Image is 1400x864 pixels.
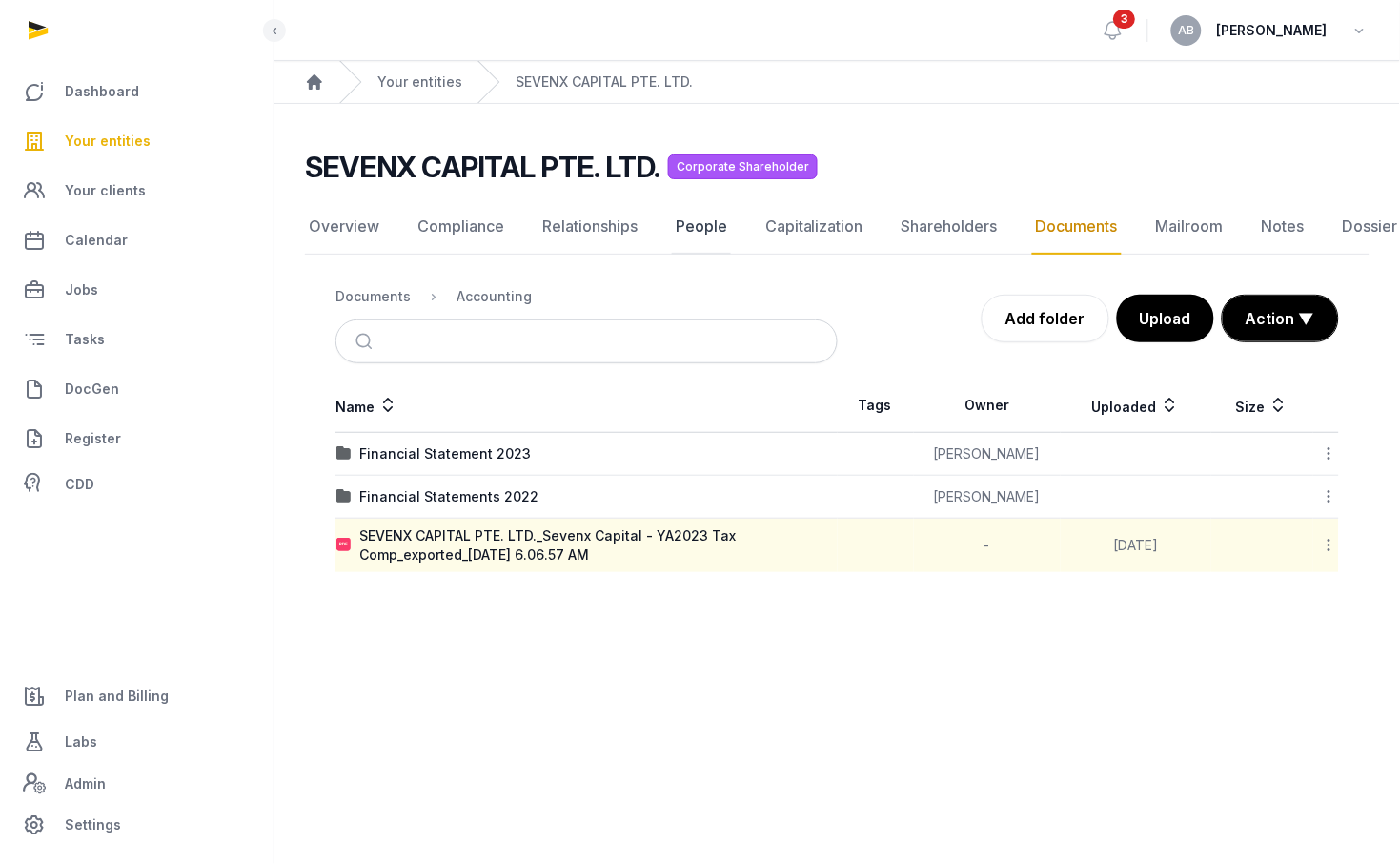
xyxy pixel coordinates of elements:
a: Shareholders [898,199,1002,255]
div: SEVENX CAPITAL PTE. LTD._Sevenx Capital - YA2023 Tax Comp_exported_[DATE] 6.06.57 AM [359,526,837,565]
th: Size [1211,379,1313,433]
span: Plan and Billing [65,685,169,708]
a: Capitalization [761,199,867,255]
nav: Breadcrumb [274,61,1400,104]
div: Documents [335,287,411,306]
button: Action ▼ [1223,296,1338,341]
a: CDD [15,465,258,504]
a: Settings [15,803,258,849]
a: DocGen [15,366,258,412]
td: - [914,519,1062,573]
th: Tags [838,379,914,433]
th: Name [335,379,838,433]
td: [PERSON_NAME] [914,433,1062,476]
nav: Breadcrumb [335,274,838,319]
span: Dashboard [65,80,139,103]
a: Your entities [377,72,462,92]
span: 3 [1114,10,1136,29]
h2: SEVENX CAPITAL PTE. LTD. [305,150,660,184]
button: Submit [344,320,389,362]
a: Your entities [15,118,258,164]
img: folder.svg [336,446,352,462]
a: Dashboard [15,69,258,114]
img: pdf.svg [336,538,352,553]
th: Uploaded [1061,379,1210,433]
nav: Tabs [305,199,1370,255]
span: Labs [65,730,97,753]
img: folder.svg [336,489,352,504]
a: Relationships [538,199,641,255]
div: Financial Statements 2022 [359,487,538,506]
a: Compliance [414,199,508,255]
div: Financial Statement 2023 [359,444,531,463]
span: AB [1179,25,1195,36]
a: Overview [305,199,383,255]
span: Calendar [65,229,128,252]
button: Upload [1117,295,1214,342]
span: Your clients [65,179,146,202]
div: Accounting [457,287,532,306]
a: Tasks [15,317,258,362]
a: Register [15,416,258,462]
span: Your entities [65,130,151,153]
td: [PERSON_NAME] [914,476,1062,519]
a: Plan and Billing [15,673,258,719]
button: AB [1171,15,1202,46]
a: Notes [1258,199,1309,255]
a: Labs [15,719,258,765]
a: People [672,199,731,255]
span: CDD [65,473,94,496]
a: Your clients [15,168,258,214]
a: SEVENX CAPITAL PTE. LTD. [516,72,693,92]
a: Calendar [15,217,258,263]
a: Documents [1032,199,1122,255]
span: Corporate Shareholder [668,154,818,179]
span: [DATE] [1113,537,1158,553]
span: Jobs [65,278,98,301]
a: Mailroom [1152,199,1228,255]
span: Tasks [65,328,105,351]
span: DocGen [65,378,119,401]
span: Register [65,427,121,450]
a: Admin [15,765,258,803]
span: Admin [65,772,106,795]
a: Jobs [15,267,258,313]
a: Add folder [982,295,1109,342]
th: Owner [914,379,1062,433]
span: [PERSON_NAME] [1217,19,1328,42]
span: Settings [65,814,121,837]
